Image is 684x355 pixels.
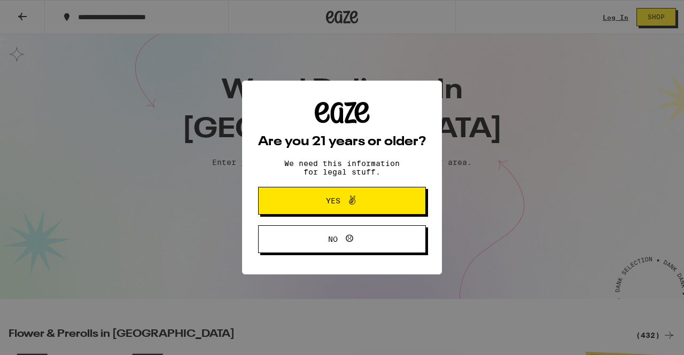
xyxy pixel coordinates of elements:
span: No [328,235,338,243]
p: We need this information for legal stuff. [275,159,409,176]
span: Yes [326,197,340,204]
button: Yes [258,187,426,215]
button: No [258,225,426,253]
h2: Are you 21 years or older? [258,136,426,148]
